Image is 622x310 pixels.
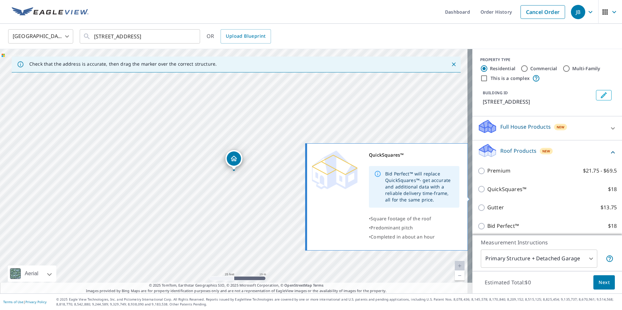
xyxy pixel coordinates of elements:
p: Full House Products [500,123,551,131]
p: [STREET_ADDRESS] [483,98,593,106]
a: Privacy Policy [25,300,47,304]
span: Predominant pitch [371,225,413,231]
label: This is a complex [491,75,530,82]
div: Roof ProductsNew [478,143,617,161]
a: Current Level 20, Zoom Out [455,271,465,280]
p: | [3,300,47,304]
p: BUILDING ID [483,90,508,96]
span: © 2025 TomTom, Earthstar Geographics SIO, © 2025 Microsoft Corporation, © [149,283,324,288]
p: Premium [487,167,510,175]
div: QuickSquares™ [369,150,459,160]
p: Roof Products [500,147,536,155]
label: Residential [490,65,515,72]
span: New [557,124,565,130]
label: Commercial [530,65,557,72]
div: Full House ProductsNew [478,119,617,137]
p: Measurement Instructions [481,239,614,246]
div: PROPERTY TYPE [480,57,614,63]
img: EV Logo [12,7,88,17]
span: New [542,149,550,154]
p: Check that the address is accurate, then drag the marker over the correct structure. [29,61,217,67]
div: • [369,214,459,223]
img: Premium [312,150,358,189]
div: Bid Perfect™ will replace QuickSquares™- get accurate and additional data with a reliable deliver... [385,168,454,206]
a: Terms of Use [3,300,23,304]
p: $18 [608,222,617,230]
div: JB [571,5,585,19]
div: • [369,232,459,241]
p: Estimated Total: $0 [480,275,536,290]
button: Edit building 1 [596,90,612,100]
span: Completed in about an hour [371,234,435,240]
p: $21.75 - $69.5 [583,167,617,175]
a: Upload Blueprint [221,29,271,44]
div: Aerial [8,265,56,282]
div: [GEOGRAPHIC_DATA] [8,27,73,45]
a: Current Level 20, Zoom In Disabled [455,261,465,271]
p: Gutter [487,203,504,212]
a: Cancel Order [521,5,565,19]
span: Square footage of the roof [371,215,431,222]
button: Next [593,275,615,290]
p: © 2025 Eagle View Technologies, Inc. and Pictometry International Corp. All Rights Reserved. Repo... [56,297,619,307]
p: $13.75 [601,203,617,212]
label: Multi-Family [572,65,601,72]
span: Your report will include the primary structure and a detached garage if one exists. [606,255,614,263]
p: $18 [608,185,617,193]
p: QuickSquares™ [487,185,526,193]
a: OpenStreetMap [284,283,312,288]
div: Aerial [23,265,40,282]
div: • [369,223,459,232]
div: Dropped pin, building 1, Residential property, 12620 NE Cedar Creek Rd Woodland, WA 98674 [225,150,242,170]
span: Next [599,278,610,287]
button: Close [450,60,458,69]
div: OR [207,29,271,44]
p: Bid Perfect™ [487,222,519,230]
input: Search by address or latitude-longitude [94,27,187,45]
span: Upload Blueprint [226,32,265,40]
div: Primary Structure + Detached Garage [481,250,597,268]
a: Terms [313,283,324,288]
